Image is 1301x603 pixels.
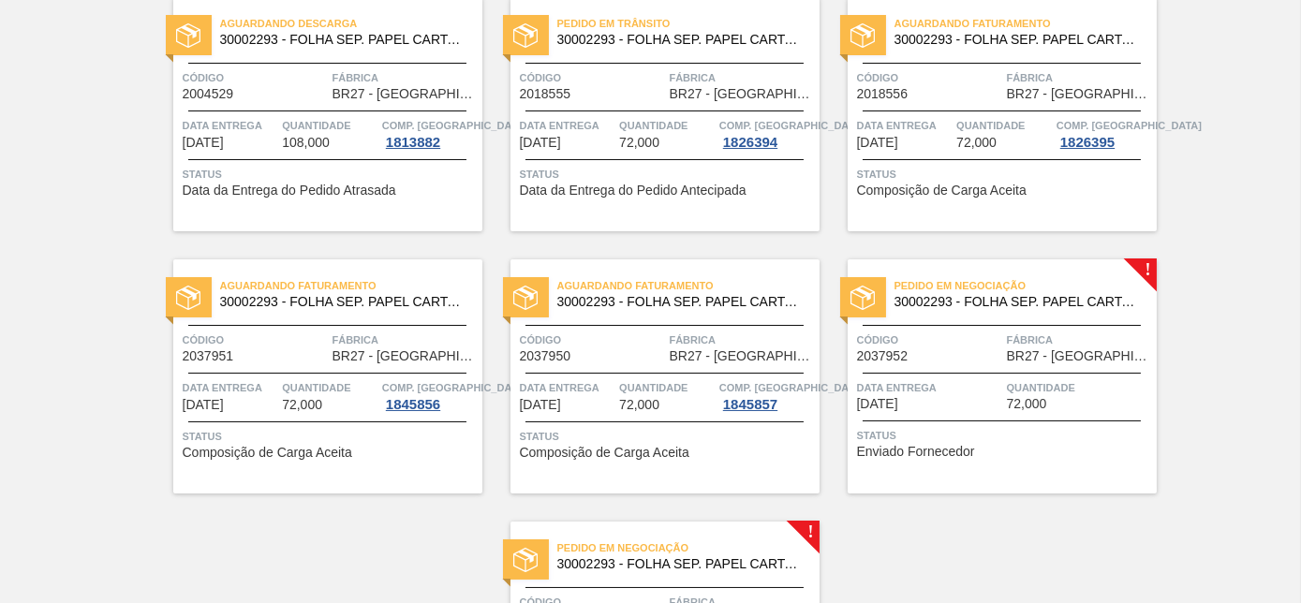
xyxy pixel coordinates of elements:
span: Quantidade [619,116,715,135]
span: Código [183,331,328,349]
span: 72,000 [619,136,659,150]
span: Código [183,68,328,87]
span: Código [520,68,665,87]
span: 72,000 [282,398,322,412]
span: Composição de Carga Aceita [520,446,689,460]
span: 30002293 - FOLHA SEP. PAPEL CARTAO 1200x1000M 350g [894,295,1142,309]
span: Enviado Fornecedor [857,445,975,459]
img: status [850,286,875,310]
span: Composição de Carga Aceita [857,184,1027,198]
span: Fábrica [670,68,815,87]
span: Quantidade [619,378,715,397]
span: 2018555 [520,87,571,101]
span: Quantidade [282,116,377,135]
div: 1813882 [382,135,444,150]
div: 1845856 [382,397,444,412]
a: Comp. [GEOGRAPHIC_DATA]1845856 [382,378,478,412]
span: Data entrega [183,116,278,135]
span: 30/09/2025 [857,136,898,150]
span: 24/10/2025 [857,397,898,411]
span: 72,000 [1007,397,1047,411]
span: Fábrica [333,331,478,349]
span: BR27 - Nova Minas [1007,349,1152,363]
span: Comp. Carga [382,116,527,135]
span: Composição de Carga Aceita [183,446,352,460]
span: Status [520,165,815,184]
span: 30002293 - FOLHA SEP. PAPEL CARTAO 1200x1000M 350g [557,557,805,571]
span: Pedido em Negociação [894,276,1157,295]
a: !statusPedido em Negociação30002293 - FOLHA SEP. PAPEL CARTAO 1200x1000M 350gCódigo2037952Fábrica... [820,259,1157,493]
span: 30002293 - FOLHA SEP. PAPEL CARTAO 1200x1000M 350g [220,33,467,47]
span: Data da Entrega do Pedido Atrasada [183,184,396,198]
span: 2018556 [857,87,909,101]
span: BR27 - Nova Minas [333,349,478,363]
span: BR27 - Nova Minas [333,87,478,101]
span: Data entrega [857,116,953,135]
span: Comp. Carga [719,116,865,135]
span: Status [183,427,478,446]
span: 13/10/2025 [183,398,224,412]
span: Data entrega [520,116,615,135]
span: 30002293 - FOLHA SEP. PAPEL CARTAO 1200x1000M 350g [894,33,1142,47]
span: 108,000 [282,136,330,150]
span: Comp. Carga [719,378,865,397]
span: 09/09/2025 [183,136,224,150]
span: Data entrega [183,378,278,397]
img: status [850,23,875,48]
span: Quantidade [956,116,1052,135]
span: Comp. Carga [382,378,527,397]
span: Fábrica [1007,68,1152,87]
span: Comp. Carga [1057,116,1202,135]
div: 1826394 [719,135,781,150]
a: statusAguardando Faturamento30002293 - FOLHA SEP. PAPEL CARTAO 1200x1000M 350gCódigo2037950Fábric... [482,259,820,493]
span: BR27 - Nova Minas [1007,87,1152,101]
img: status [513,286,538,310]
span: 72,000 [956,136,997,150]
span: Fábrica [670,331,815,349]
span: Aguardando Faturamento [894,14,1157,33]
span: BR27 - Nova Minas [670,87,815,101]
span: Código [857,331,1002,349]
img: status [176,23,200,48]
a: Comp. [GEOGRAPHIC_DATA]1826395 [1057,116,1152,150]
img: status [513,548,538,572]
div: 1845857 [719,397,781,412]
a: Comp. [GEOGRAPHIC_DATA]1826394 [719,116,815,150]
span: 22/10/2025 [520,398,561,412]
img: status [513,23,538,48]
span: Data entrega [857,378,1002,397]
span: 30002293 - FOLHA SEP. PAPEL CARTAO 1200x1000M 350g [557,33,805,47]
span: 2037951 [183,349,234,363]
span: 30002293 - FOLHA SEP. PAPEL CARTAO 1200x1000M 350g [220,295,467,309]
span: 72,000 [619,398,659,412]
span: Data entrega [520,378,615,397]
span: Pedido em Negociação [557,538,820,557]
a: Comp. [GEOGRAPHIC_DATA]1813882 [382,116,478,150]
span: Fábrica [333,68,478,87]
span: 30002293 - FOLHA SEP. PAPEL CARTAO 1200x1000M 350g [557,295,805,309]
span: 2004529 [183,87,234,101]
span: Aguardando Descarga [220,14,482,33]
span: 2037950 [520,349,571,363]
span: Status [857,165,1152,184]
span: Status [520,427,815,446]
span: 2037952 [857,349,909,363]
a: Comp. [GEOGRAPHIC_DATA]1845857 [719,378,815,412]
span: Data da Entrega do Pedido Antecipada [520,184,747,198]
span: Código [520,331,665,349]
span: Aguardando Faturamento [557,276,820,295]
span: Status [183,165,478,184]
span: BR27 - Nova Minas [670,349,815,363]
span: Status [857,426,1152,445]
img: status [176,286,200,310]
div: 1826395 [1057,135,1118,150]
span: Fábrica [1007,331,1152,349]
span: Aguardando Faturamento [220,276,482,295]
span: Pedido em Trânsito [557,14,820,33]
span: Quantidade [1007,378,1152,397]
span: 27/09/2025 [520,136,561,150]
span: Código [857,68,1002,87]
span: Quantidade [282,378,377,397]
a: statusAguardando Faturamento30002293 - FOLHA SEP. PAPEL CARTAO 1200x1000M 350gCódigo2037951Fábric... [145,259,482,493]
